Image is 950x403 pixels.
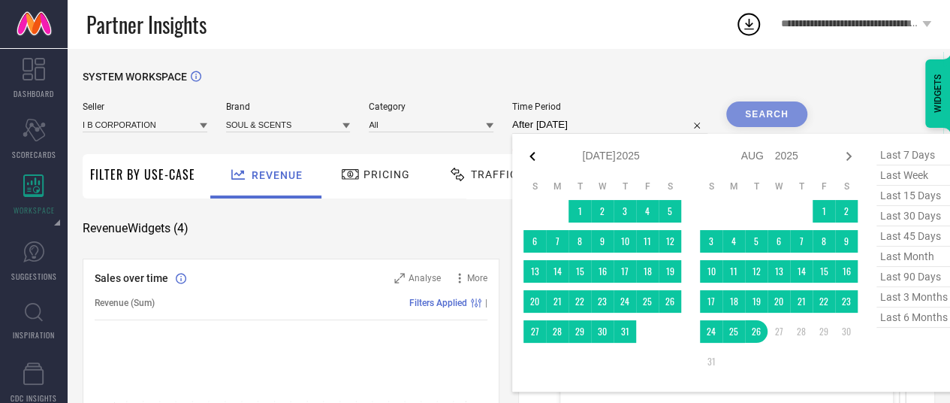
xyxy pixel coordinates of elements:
[790,290,813,313] td: Thu Aug 21 2025
[700,230,722,253] td: Sun Aug 03 2025
[813,200,835,223] td: Fri Aug 01 2025
[735,11,762,38] div: Open download list
[512,116,707,134] input: Select time period
[409,298,467,308] span: Filters Applied
[835,200,858,223] td: Sat Aug 02 2025
[722,180,745,192] th: Monday
[614,290,636,313] td: Thu Jul 24 2025
[14,88,54,99] span: DASHBOARD
[471,168,517,180] span: Traffic
[840,147,858,165] div: Next month
[13,329,55,341] span: INSPIRATION
[636,200,659,223] td: Fri Jul 04 2025
[813,320,835,343] td: Fri Aug 29 2025
[659,180,681,192] th: Saturday
[768,260,790,283] td: Wed Aug 13 2025
[768,230,790,253] td: Wed Aug 06 2025
[636,260,659,283] td: Fri Jul 18 2025
[226,102,351,112] span: Brand
[591,180,614,192] th: Wednesday
[83,71,187,83] span: SYSTEM WORKSPACE
[614,320,636,343] td: Thu Jul 31 2025
[659,260,681,283] td: Sat Jul 19 2025
[636,180,659,192] th: Friday
[745,320,768,343] td: Tue Aug 26 2025
[83,221,188,236] span: Revenue Widgets ( 4 )
[369,102,493,112] span: Category
[700,290,722,313] td: Sun Aug 17 2025
[700,350,722,373] td: Sun Aug 31 2025
[11,271,57,282] span: SUGGESTIONS
[700,260,722,283] td: Sun Aug 10 2025
[90,165,195,183] span: Filter By Use-Case
[790,180,813,192] th: Thursday
[813,260,835,283] td: Fri Aug 15 2025
[722,230,745,253] td: Mon Aug 04 2025
[614,230,636,253] td: Thu Jul 10 2025
[95,298,155,308] span: Revenue (Sum)
[835,290,858,313] td: Sat Aug 23 2025
[835,180,858,192] th: Saturday
[768,320,790,343] td: Wed Aug 27 2025
[14,205,55,216] span: WORKSPACE
[790,260,813,283] td: Thu Aug 14 2025
[546,260,568,283] td: Mon Jul 14 2025
[394,273,405,283] svg: Zoom
[523,260,546,283] td: Sun Jul 13 2025
[745,260,768,283] td: Tue Aug 12 2025
[568,320,591,343] td: Tue Jul 29 2025
[546,230,568,253] td: Mon Jul 07 2025
[614,200,636,223] td: Thu Jul 03 2025
[591,290,614,313] td: Wed Jul 23 2025
[86,9,207,40] span: Partner Insights
[546,320,568,343] td: Mon Jul 28 2025
[813,180,835,192] th: Friday
[790,320,813,343] td: Thu Aug 28 2025
[659,200,681,223] td: Sat Jul 05 2025
[636,290,659,313] td: Fri Jul 25 2025
[813,230,835,253] td: Fri Aug 08 2025
[568,180,591,192] th: Tuesday
[835,320,858,343] td: Sat Aug 30 2025
[745,230,768,253] td: Tue Aug 05 2025
[485,298,487,308] span: |
[835,260,858,283] td: Sat Aug 16 2025
[813,290,835,313] td: Fri Aug 22 2025
[568,200,591,223] td: Tue Jul 01 2025
[409,273,441,283] span: Analyse
[614,180,636,192] th: Thursday
[790,230,813,253] td: Thu Aug 07 2025
[523,230,546,253] td: Sun Jul 06 2025
[252,169,303,181] span: Revenue
[568,290,591,313] td: Tue Jul 22 2025
[614,260,636,283] td: Thu Jul 17 2025
[745,290,768,313] td: Tue Aug 19 2025
[591,200,614,223] td: Wed Jul 02 2025
[95,272,168,284] span: Sales over time
[700,320,722,343] td: Sun Aug 24 2025
[591,320,614,343] td: Wed Jul 30 2025
[659,290,681,313] td: Sat Jul 26 2025
[568,260,591,283] td: Tue Jul 15 2025
[12,149,56,160] span: SCORECARDS
[768,180,790,192] th: Wednesday
[512,102,707,112] span: Time Period
[636,230,659,253] td: Fri Jul 11 2025
[83,102,207,112] span: Seller
[722,320,745,343] td: Mon Aug 25 2025
[745,180,768,192] th: Tuesday
[523,290,546,313] td: Sun Jul 20 2025
[591,230,614,253] td: Wed Jul 09 2025
[768,290,790,313] td: Wed Aug 20 2025
[467,273,487,283] span: More
[835,230,858,253] td: Sat Aug 09 2025
[523,180,546,192] th: Sunday
[523,147,541,165] div: Previous month
[722,290,745,313] td: Mon Aug 18 2025
[591,260,614,283] td: Wed Jul 16 2025
[568,230,591,253] td: Tue Jul 08 2025
[546,290,568,313] td: Mon Jul 21 2025
[363,168,410,180] span: Pricing
[523,320,546,343] td: Sun Jul 27 2025
[546,180,568,192] th: Monday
